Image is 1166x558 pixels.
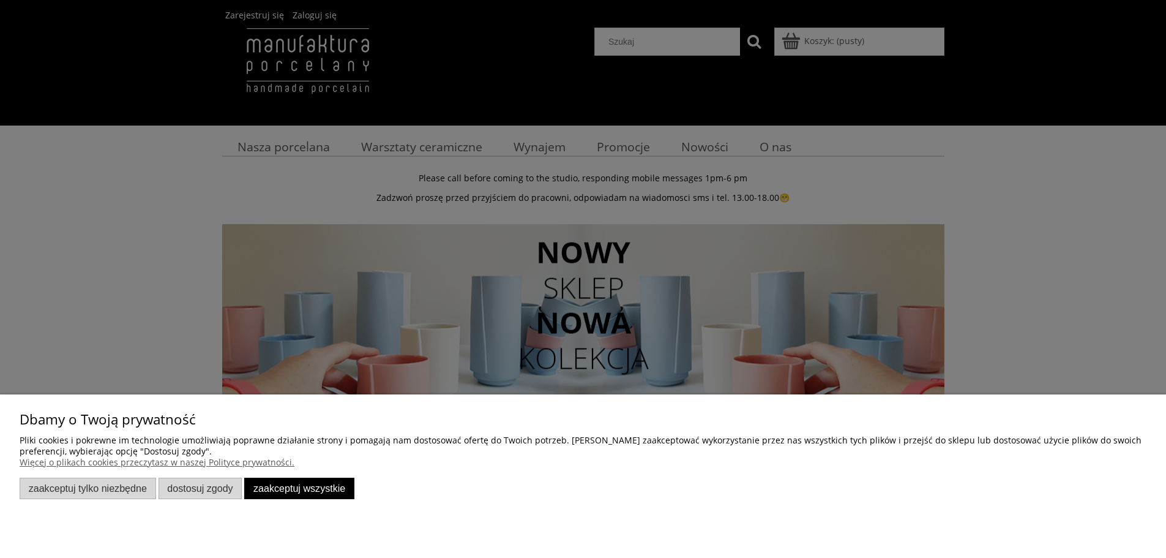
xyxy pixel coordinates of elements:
button: Zaakceptuj tylko niezbędne [20,478,156,499]
button: Dostosuj zgody [159,478,242,499]
p: Pliki cookies i pokrewne im technologie umożliwiają poprawne działanie strony i pomagają nam dost... [20,435,1146,457]
button: Zaakceptuj wszystkie [244,478,354,499]
a: Więcej o plikach cookies przeczytasz w naszej Polityce prywatności. [20,456,294,468]
p: Dbamy o Twoją prywatność [20,414,1146,425]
